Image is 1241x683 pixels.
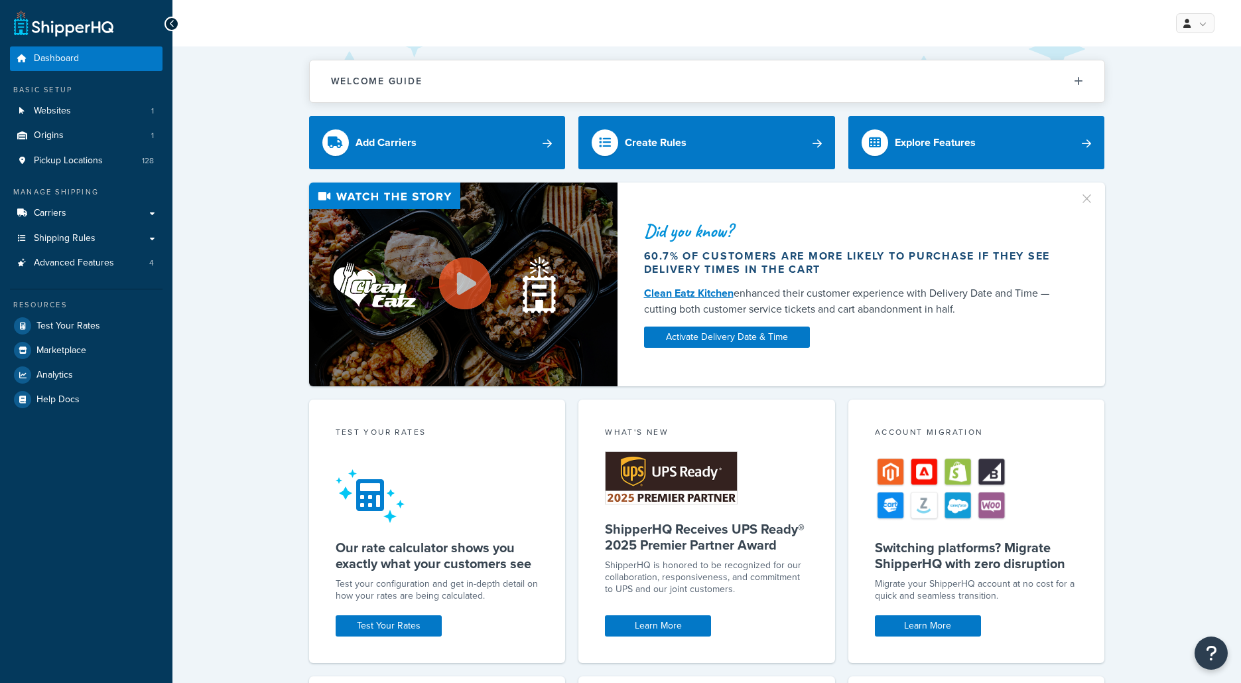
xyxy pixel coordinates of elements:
[875,426,1078,441] div: Account Migration
[644,250,1063,276] div: 60.7% of customers are more likely to purchase if they see delivery times in the cart
[644,222,1063,240] div: Did you know?
[34,155,103,167] span: Pickup Locations
[578,116,835,169] a: Create Rules
[10,84,163,96] div: Basic Setup
[644,285,734,301] a: Clean Eatz Kitchen
[875,540,1078,571] h5: Switching platforms? Migrate ShipperHQ with zero disruption
[10,99,163,123] li: Websites
[644,285,1063,317] div: enhanced their customer experience with Delivery Date and Time — cutting both customer service ti...
[10,149,163,173] li: Pickup Locations
[36,345,86,356] span: Marketplace
[34,233,96,244] span: Shipping Rules
[1195,637,1228,670] button: Open Resource Center
[848,116,1105,169] a: Explore Features
[34,106,71,117] span: Websites
[36,321,100,332] span: Test Your Rates
[895,133,976,152] div: Explore Features
[336,615,442,637] a: Test Your Rates
[336,540,539,571] h5: Our rate calculator shows you exactly what your customers see
[309,116,566,169] a: Add Carriers
[10,251,163,275] a: Advanced Features4
[10,46,163,71] a: Dashboard
[605,426,809,441] div: What's New
[875,615,981,637] a: Learn More
[10,388,163,412] a: Help Docs
[10,363,163,387] a: Analytics
[605,560,809,595] p: ShipperHQ is honored to be recognized for our collaboration, responsiveness, and commitment to UP...
[356,133,417,152] div: Add Carriers
[625,133,686,152] div: Create Rules
[34,208,66,219] span: Carriers
[151,130,154,141] span: 1
[336,578,539,602] div: Test your configuration and get in-depth detail on how your rates are being calculated.
[10,123,163,148] li: Origins
[142,155,154,167] span: 128
[310,60,1104,102] button: Welcome Guide
[605,521,809,553] h5: ShipperHQ Receives UPS Ready® 2025 Premier Partner Award
[36,370,73,381] span: Analytics
[605,615,711,637] a: Learn More
[34,130,64,141] span: Origins
[10,314,163,338] a: Test Your Rates
[10,187,163,198] div: Manage Shipping
[10,149,163,173] a: Pickup Locations128
[10,339,163,362] a: Marketplace
[10,226,163,251] a: Shipping Rules
[151,106,154,117] span: 1
[36,394,80,406] span: Help Docs
[149,258,154,269] span: 4
[336,426,539,441] div: Test your rates
[10,99,163,123] a: Websites1
[644,327,810,348] a: Activate Delivery Date & Time
[34,258,114,269] span: Advanced Features
[10,251,163,275] li: Advanced Features
[10,201,163,226] a: Carriers
[34,53,79,64] span: Dashboard
[10,123,163,148] a: Origins1
[331,76,423,86] h2: Welcome Guide
[10,299,163,311] div: Resources
[309,183,618,386] img: Video thumbnail
[875,578,1078,602] div: Migrate your ShipperHQ account at no cost for a quick and seamless transition.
